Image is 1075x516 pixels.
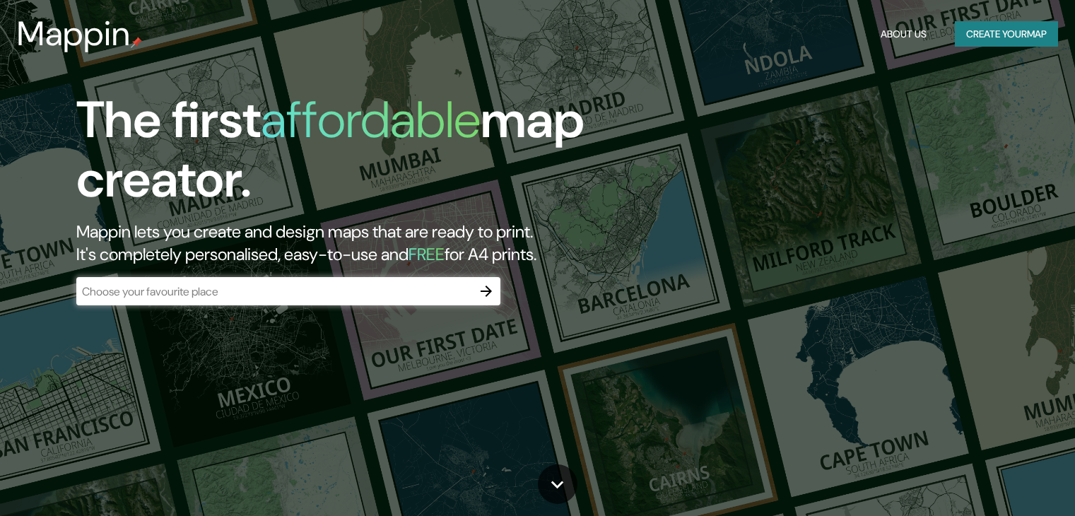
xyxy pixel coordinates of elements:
h1: The first map creator. [76,90,614,221]
h1: affordable [261,87,481,153]
h3: Mappin [17,14,131,54]
button: About Us [875,21,932,47]
button: Create yourmap [955,21,1058,47]
img: mappin-pin [131,37,142,48]
h5: FREE [409,243,445,265]
h2: Mappin lets you create and design maps that are ready to print. It's completely personalised, eas... [76,221,614,266]
input: Choose your favourite place [76,283,472,300]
